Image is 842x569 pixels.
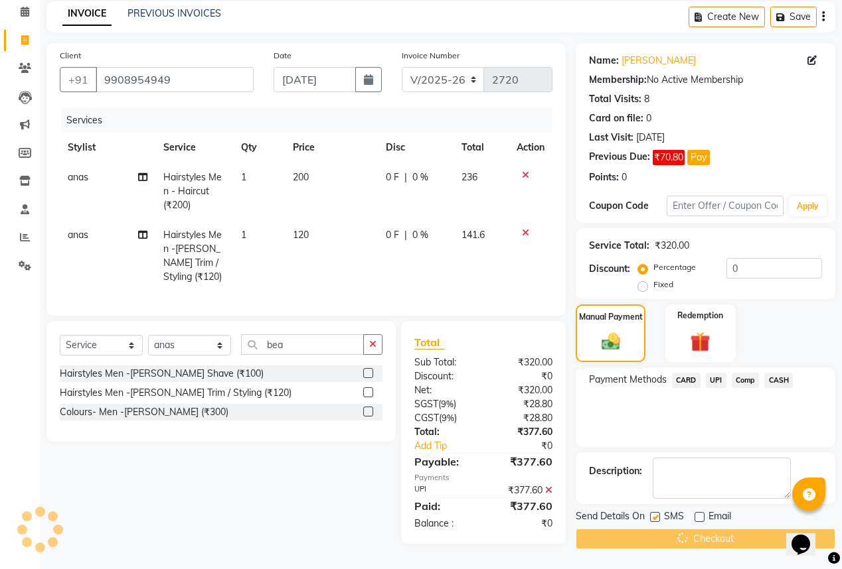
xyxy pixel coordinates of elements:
div: Hairstyles Men -[PERSON_NAME] Shave (₹100) [60,367,264,381]
div: Card on file: [589,111,643,125]
div: 8 [644,92,649,106]
span: SMS [664,509,684,526]
button: Apply [789,196,827,216]
div: No Active Membership [589,73,822,87]
div: ₹28.80 [483,411,562,425]
label: Fixed [653,279,673,290]
div: Discount: [404,369,483,383]
span: 236 [462,171,477,183]
span: | [404,228,407,242]
iframe: chat widget [786,516,829,556]
span: CGST [414,412,439,424]
span: Comp [732,373,760,388]
span: ₹70.80 [653,150,685,165]
div: Colours- Men -[PERSON_NAME] (₹300) [60,405,228,419]
span: CASH [764,373,793,388]
span: anas [68,229,88,241]
div: ₹0 [483,517,562,531]
div: Coupon Code [589,199,667,213]
div: Hairstyles Men -[PERSON_NAME] Trim / Styling (₹120) [60,386,292,400]
span: anas [68,171,88,183]
th: Price [285,133,378,162]
div: Payable: [404,454,483,470]
input: Search or Scan [241,334,364,355]
div: Discount: [589,262,630,276]
div: ( ) [404,397,483,411]
label: Invoice Number [402,50,460,62]
div: ₹320.00 [483,383,562,397]
span: Hairstyles Men -[PERSON_NAME] Trim / Styling (₹120) [163,229,222,283]
button: +91 [60,67,97,92]
span: 1 [241,171,246,183]
span: 1 [241,229,246,241]
th: Stylist [60,133,155,162]
th: Service [155,133,234,162]
span: 0 % [412,170,428,184]
div: Balance : [404,517,483,531]
div: Paid: [404,498,483,514]
div: ₹28.80 [483,397,562,411]
div: Sub Total: [404,355,483,369]
label: Percentage [653,261,696,273]
img: _cash.svg [596,331,626,353]
button: Create New [689,7,765,27]
th: Qty [233,133,285,162]
th: Action [509,133,552,162]
div: Name: [589,54,619,68]
div: Membership: [589,73,647,87]
div: Last Visit: [589,131,633,145]
div: 0 [622,170,627,184]
button: Save [770,7,817,27]
div: Points: [589,170,619,184]
span: Send Details On [576,509,645,526]
div: ₹377.60 [483,454,562,470]
a: PREVIOUS INVOICES [127,7,221,19]
div: Services [61,108,562,133]
a: INVOICE [62,2,112,26]
div: ₹0 [483,369,562,383]
span: | [404,170,407,184]
span: Hairstyles Men - Haircut (₹200) [163,171,222,211]
button: Pay [687,150,710,165]
th: Disc [378,133,454,162]
img: _gift.svg [684,330,716,354]
div: ₹320.00 [655,239,689,253]
div: UPI [404,483,483,497]
span: 141.6 [462,229,485,241]
span: 0 % [412,228,428,242]
div: ₹0 [497,439,562,453]
span: 9% [442,412,454,423]
div: Previous Due: [589,150,650,165]
span: 200 [293,171,309,183]
span: 0 F [386,170,399,184]
div: ( ) [404,411,483,425]
input: Search by Name/Mobile/Email/Code [96,67,254,92]
div: [DATE] [636,131,665,145]
div: Net: [404,383,483,397]
div: ₹377.60 [483,425,562,439]
div: 0 [646,111,651,125]
a: Add Tip [404,439,497,453]
span: 0 F [386,228,399,242]
label: Client [60,50,81,62]
span: UPI [706,373,726,388]
div: Service Total: [589,239,649,253]
div: Total: [404,425,483,439]
span: 9% [441,399,454,409]
span: Email [709,509,731,526]
div: Description: [589,464,642,478]
label: Manual Payment [579,311,643,323]
label: Date [274,50,292,62]
span: SGST [414,398,438,410]
span: CARD [672,373,701,388]
span: 120 [293,229,309,241]
th: Total [454,133,509,162]
div: ₹320.00 [483,355,562,369]
label: Redemption [677,310,723,322]
input: Enter Offer / Coupon Code [667,196,784,216]
span: Total [414,336,445,349]
a: [PERSON_NAME] [622,54,696,68]
span: Payment Methods [589,373,667,387]
div: ₹377.60 [483,483,562,497]
div: Total Visits: [589,92,641,106]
